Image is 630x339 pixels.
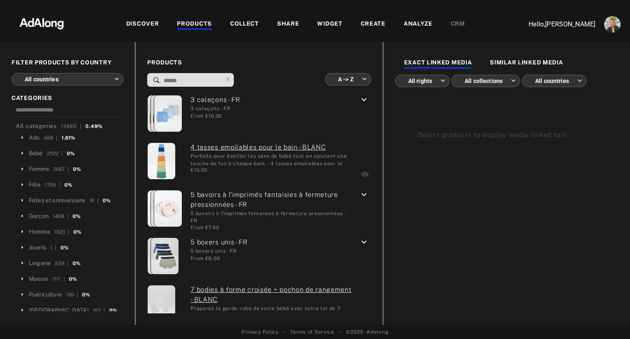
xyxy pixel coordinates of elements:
div: 0% [64,181,72,189]
i: keyboard_arrow_down [359,190,369,200]
div: €10.00 [190,166,354,174]
img: 3-calecons-bleu-aaf19_4_fr1.jpg [154,95,182,132]
img: 63233d7d88ed69de3c212112c67096b6.png [5,10,78,35]
img: 5-bavoirs-a-limprimes-fantaisies-a-fermeture-pressionnees-rose-cvv50_1_fr1.jpg [154,190,182,227]
div: All countries [529,70,582,92]
div: All rights [402,70,445,92]
span: CATEGORIES [12,94,123,102]
div: 0% [73,166,81,173]
div: SHARE [277,19,299,29]
div: 1623 | [54,228,69,236]
span: FILTER PRODUCTS BY COUNTRY [12,58,123,67]
div: 528 | [55,260,68,267]
div: Femme [29,165,49,173]
div: Homme [29,228,50,236]
div: Garçon [29,212,49,220]
a: Terms of Service [290,328,334,336]
div: 3 caleçons - FR [190,105,240,112]
div: 1458 | [53,213,68,220]
div: 0% [61,244,68,251]
span: © 2025 - Adalong [346,328,388,336]
div: 5 bavoirs à l'imprimés fantaisies à fermeture pressionnées - FR [190,210,353,224]
div: Maison [29,275,48,283]
div: SIMILAR LINKED MEDIA [490,58,563,68]
div: Ado [29,133,40,142]
div: 199 | [66,291,78,299]
a: (ada-kiabi-3766) 4 tasses empilables pour le bain - BLANC: Parfaits pour éveiller les sens de béb... [190,142,354,152]
div: DISCOVER [126,19,159,29]
div: 5 boxers unis - FR [190,247,248,255]
p: Hello, [PERSON_NAME] [513,19,595,29]
button: Account settings [602,14,623,35]
div: 0% [73,260,80,267]
div: 1111 | [52,275,65,283]
div: 0% [103,197,110,204]
div: 2667 | [53,166,69,173]
div: Parfaits pour éveiller les sens de bébé tout en ajoutant une touche de fun à chaque bain. - 4 tas... [190,152,354,166]
div: Jouets [29,243,46,252]
div: 0% [109,307,117,314]
a: (ada-kiabi-17397) 7 bodies à forme croisée + pochon de rangement - BLANC: Préparez la garde-robe ... [190,285,354,305]
div: Bébé [29,149,43,158]
div: From €8.00 [190,255,248,262]
div: 0% [73,213,80,220]
div: All countries [19,68,119,90]
div: All collections [459,70,516,92]
div: CRM [451,19,465,29]
div: 1.61% [61,134,75,142]
div: ANALYZE [404,19,433,29]
a: Privacy Policy [242,328,279,336]
img: 5-bavoirs-a-limprimes-fantaisies-a-fermeture-pressionnees-marron-cvv50_2_fr1.jpg [151,190,179,227]
div: Select products to display media linked to it [418,130,596,140]
i: keyboard_arrow_down [359,237,369,247]
div: Fêtes et anniversaire [29,196,85,205]
div: Fille [29,180,40,189]
div: From €7.00 [190,224,353,231]
span: PRODUCTS [147,58,371,67]
div: 18 | [89,197,99,204]
div: 0.49% [85,123,103,130]
div: 0% [67,150,75,157]
div: 0% [73,228,81,236]
div: [GEOGRAPHIC_DATA] [29,306,89,315]
img: ACg8ocLjEk1irI4XXb49MzUGwa4F_C3PpCyg-3CPbiuLEZrYEA=s96-c [604,16,621,33]
iframe: Chat Widget [589,299,630,339]
img: 3-calecons-bleu-aaf19_1_fr1.jpg [148,95,175,132]
div: COLLECT [230,19,259,29]
div: 612 | [93,307,105,314]
img: 5-boxers-unis-vert-azi91_4_fr1.jpg [151,238,179,274]
div: 488 | [44,134,57,142]
div: 12485 | [61,123,82,130]
div: EXACT LINKED MEDIA [404,58,472,68]
img: 5-bavoirs-a-limprimes-fantaisies-a-fermeture-pressionnees-bleu-cvv50_3_fr1.jpg [148,190,175,227]
div: From €16.00 [190,112,240,120]
div: Préparez la garde-robe de votre bébé avec notre lot de 7 bodies, accompagné d'un pochon de rangem... [190,305,354,319]
div: WIDGET [317,19,342,29]
img: 4-tasses-empilables-pour-le-bain-blanc-dqn99_1_fr1.jpg [148,143,175,179]
div: 1758 | [45,181,60,189]
i: keyboard_arrow_down [359,95,369,105]
img: 5-boxers-unis-blanc-azi91_5_fr1.jpg [148,238,175,274]
div: CREATE [361,19,386,29]
div: Lingerie [29,259,51,268]
div: PRODUCTS [177,19,212,29]
img: 3-calecons-bleu-aaf19_3_fr1.jpg [151,95,179,132]
div: 0% [82,291,90,299]
span: • [339,328,341,336]
div: 2022 | [47,150,63,157]
div: 0% [69,275,77,283]
div: 1 | [50,244,56,251]
img: 7-bodies-a-forme-croisee-pochon-de-rangement-blanc-btf46_1_fr1.jpg [148,285,175,322]
div: Puériculture [29,290,62,299]
div: A -> Z [332,68,367,90]
div: All categories [16,122,103,130]
span: • [284,328,286,336]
